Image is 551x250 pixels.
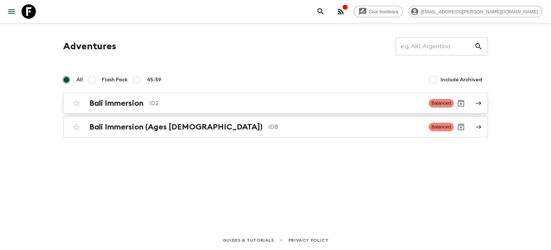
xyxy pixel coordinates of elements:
span: Balanced [429,123,454,131]
span: 45-59 [147,76,161,83]
div: [EMAIL_ADDRESS][PERSON_NAME][DOMAIN_NAME] [409,6,542,17]
button: search adventures [314,4,328,19]
a: Give feedback [354,6,403,17]
h2: Bali Immersion (Ages [DEMOGRAPHIC_DATA]) [89,122,263,132]
button: Archive [454,96,468,110]
a: Privacy Policy [288,236,328,244]
a: Guides & Tutorials [223,236,274,244]
p: IDB [268,123,423,131]
span: All [76,76,83,83]
span: Flash Pack [102,76,128,83]
h1: Adventures [63,39,116,54]
a: Bali ImmersionID2BalancedArchive [63,93,488,114]
input: e.g. AR1, Argentina [396,36,474,56]
button: Archive [454,120,468,134]
span: Give feedback [365,9,402,14]
span: Include Archived [441,76,482,83]
p: ID2 [149,99,423,108]
a: Bali Immersion (Ages [DEMOGRAPHIC_DATA])IDBBalancedArchive [63,117,488,137]
span: Balanced [429,99,454,108]
span: [EMAIL_ADDRESS][PERSON_NAME][DOMAIN_NAME] [417,9,542,14]
button: menu [4,4,19,19]
h2: Bali Immersion [89,99,143,108]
